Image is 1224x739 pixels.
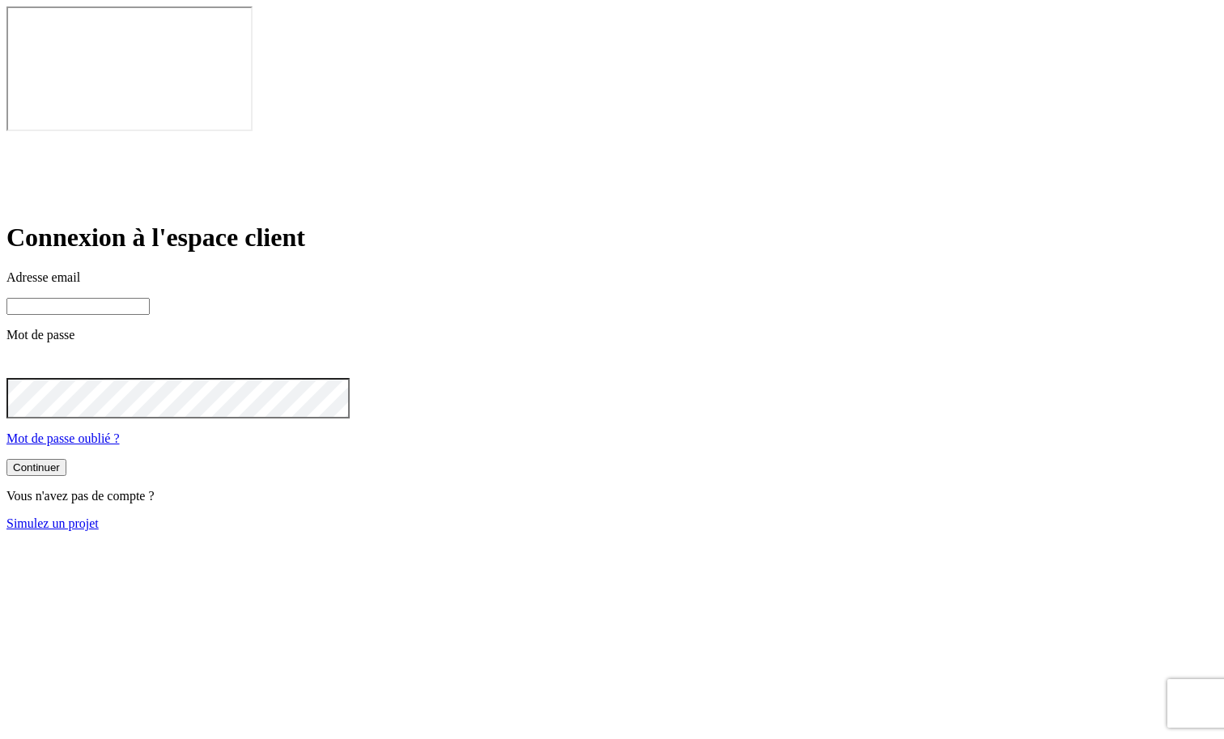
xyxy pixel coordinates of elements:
p: Vous n'avez pas de compte ? [6,489,1218,503]
p: Mot de passe [6,328,1218,342]
a: Simulez un projet [6,516,99,530]
p: Adresse email [6,270,1218,285]
a: Mot de passe oublié ? [6,431,120,445]
h1: Connexion à l'espace client [6,223,1218,253]
button: Continuer [6,459,66,476]
div: Continuer [13,461,60,474]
